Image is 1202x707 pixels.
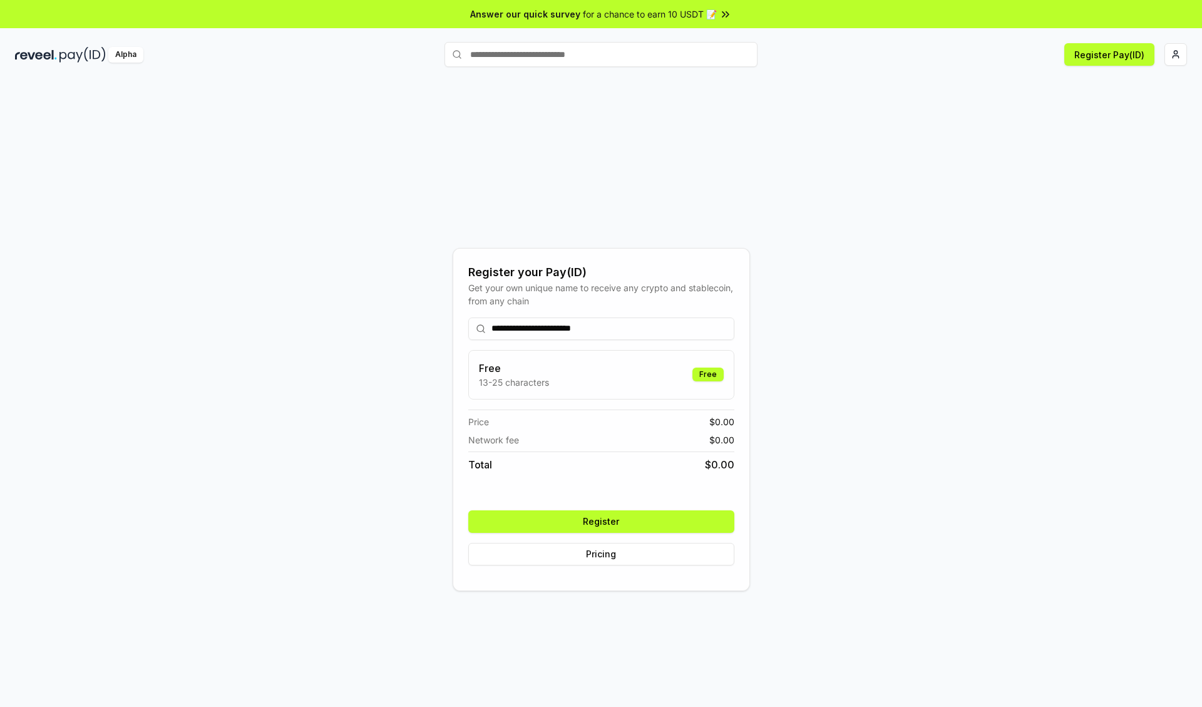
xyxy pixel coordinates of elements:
[583,8,717,21] span: for a chance to earn 10 USDT 📝
[468,264,734,281] div: Register your Pay(ID)
[468,433,519,446] span: Network fee
[468,415,489,428] span: Price
[468,457,492,472] span: Total
[470,8,580,21] span: Answer our quick survey
[468,543,734,565] button: Pricing
[108,47,143,63] div: Alpha
[59,47,106,63] img: pay_id
[15,47,57,63] img: reveel_dark
[479,361,549,376] h3: Free
[468,510,734,533] button: Register
[705,457,734,472] span: $ 0.00
[692,368,724,381] div: Free
[709,415,734,428] span: $ 0.00
[709,433,734,446] span: $ 0.00
[1064,43,1154,66] button: Register Pay(ID)
[468,281,734,307] div: Get your own unique name to receive any crypto and stablecoin, from any chain
[479,376,549,389] p: 13-25 characters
